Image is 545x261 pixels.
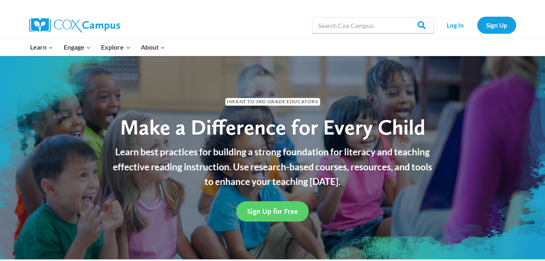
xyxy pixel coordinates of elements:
img: Cox Campus [29,18,120,33]
a: Sign Up [477,17,516,33]
span: About [141,42,165,52]
span: Make a Difference for Every Child [120,114,425,140]
input: Search Cox Campus [312,17,434,33]
nav: Secondary Navigation [438,17,516,33]
span: Learn [30,42,53,52]
a: Sign Up for Free [236,201,309,221]
a: Log In [438,17,473,33]
span: Infant to 3rd Grade Educators [225,98,320,106]
span: Engage [64,42,91,52]
span: Sign Up for Free [247,207,298,215]
span: Explore [101,42,130,52]
p: Learn best practices for building a strong foundation for literacy and teaching effective reading... [108,144,437,189]
nav: Primary Navigation [25,39,170,56]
